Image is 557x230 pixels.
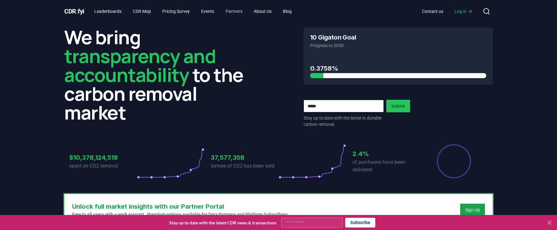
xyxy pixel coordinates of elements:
[64,43,216,88] span: transparency and accountability
[386,100,410,112] button: Submit
[417,6,478,17] nav: Main
[310,34,356,40] h3: 10 Gigaton Goal
[249,6,277,17] a: About Us
[455,8,473,14] span: Log in
[221,6,247,17] a: Partners
[72,211,289,217] p: Free to all users with a work account. Premium options available for Data Partners and Platform S...
[352,149,420,158] h3: 2.4%
[69,162,137,170] p: spent on CO2 removal
[64,7,84,16] a: CDR.fyi
[69,153,137,162] h3: $10,378,124,518
[128,6,156,17] a: CDR Map
[417,6,448,17] a: Contact us
[304,115,384,127] p: Stay up to date with the latest in durable carbon removal.
[211,162,278,170] p: tonnes of CO2 has been sold
[157,6,195,17] a: Pricing Survey
[460,204,485,216] button: Sign Up
[278,6,297,17] a: Blog
[465,207,480,213] a: Sign Up
[450,6,478,17] a: Log in
[89,6,297,17] nav: Main
[211,153,278,162] h3: 37,577,358
[89,6,127,17] a: Leaderboards
[352,158,420,174] p: of purchases have been delivered
[196,6,219,17] a: Events
[76,8,78,15] span: .
[310,64,486,73] h3: 0.3758%
[310,42,486,49] p: Progress to 2050
[436,144,471,179] div: Percentage of sales delivered
[64,28,253,122] h2: We bring to the carbon removal market
[72,202,289,211] h3: Unlock full market insights with our Partner Portal
[64,8,84,15] span: CDR fyi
